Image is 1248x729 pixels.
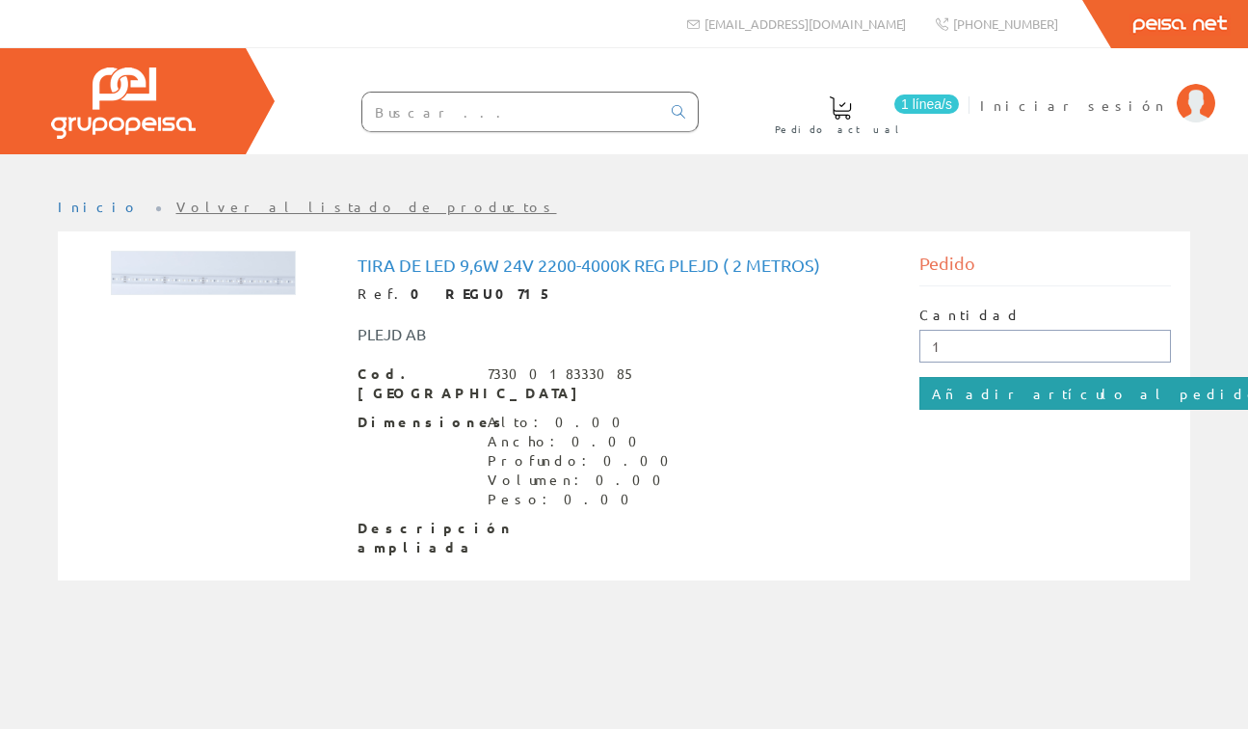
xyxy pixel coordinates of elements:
span: 1 línea/s [894,94,959,114]
div: Volumen: 0.00 [488,471,680,490]
label: Cantidad [919,306,1022,325]
div: Ancho: 0.00 [488,432,680,451]
div: PLEJD AB [343,323,671,345]
span: Descripción ampliada [358,519,473,557]
a: 1 línea/s Pedido actual [756,80,964,147]
img: Grupo Peisa [51,67,196,139]
input: Buscar ... [362,93,660,131]
img: Foto artículo Tira de Led 9,6w 24v 2200-4000k reg Plejd ( 2 metros) (192x45.991977077364) [111,251,296,295]
a: Inicio [58,198,140,215]
div: Peso: 0.00 [488,490,680,509]
span: Cod. [GEOGRAPHIC_DATA] [358,364,473,403]
span: [PHONE_NUMBER] [953,15,1058,32]
div: 7330018333085 [488,364,636,384]
a: Volver al listado de productos [176,198,557,215]
strong: 0 REGU0715 [411,284,553,302]
div: Profundo: 0.00 [488,451,680,471]
div: Alto: 0.00 [488,413,680,432]
span: Iniciar sesión [980,95,1167,115]
h1: Tira de Led 9,6w 24v 2200-4000k reg Plejd ( 2 metros) [358,256,890,275]
a: Iniciar sesión [980,80,1215,98]
span: Pedido actual [775,120,906,139]
span: Dimensiones [358,413,473,432]
div: Ref. [358,284,890,304]
div: Pedido [919,251,1171,286]
span: [EMAIL_ADDRESS][DOMAIN_NAME] [704,15,906,32]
